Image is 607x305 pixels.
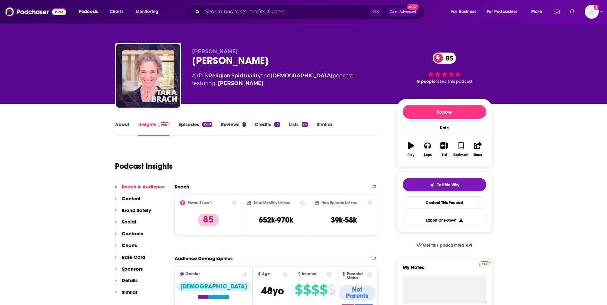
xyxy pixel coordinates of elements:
[531,7,542,16] span: More
[387,8,419,16] button: Open AdvancedNew
[403,214,486,226] button: Export One-Sheet
[407,4,419,10] span: New
[423,243,472,248] span: Get this podcast via API
[295,285,302,295] span: $
[339,285,376,301] div: Not Parents
[122,266,143,272] p: Sponsors
[192,72,353,87] div: A daily podcast
[551,6,562,17] a: Show notifications dropdown
[136,7,158,16] span: Monitoring
[175,255,233,261] h2: Audience Demographics
[115,242,137,254] button: Charts
[115,254,145,266] button: Rate Card
[303,285,311,295] span: $
[436,138,452,161] button: List
[403,105,486,119] button: Follow
[311,285,319,295] span: $
[403,178,486,191] button: tell me why sparkleTell Me Why
[218,80,264,87] div: [PERSON_NAME]
[289,121,308,136] a: Lists24
[370,8,382,16] span: ⌘ K
[594,5,599,10] svg: Add a profile image
[110,7,123,16] span: Charts
[430,182,435,188] img: tell me why sparkle
[271,73,333,79] a: [DEMOGRAPHIC_DATA]
[403,264,486,275] label: My Notes
[585,5,599,19] button: Show profile menu
[417,79,436,84] span: 8 people
[479,261,490,266] img: Podchaser Pro
[527,7,550,17] button: open menu
[585,5,599,19] img: User Profile
[259,215,293,225] h3: 652k-970k
[331,215,357,225] h3: 39k-58k
[473,153,482,157] div: Share
[255,121,280,136] a: Credits10
[487,7,517,16] span: For Podcasters
[479,260,490,266] a: Pro website
[122,219,136,225] p: Social
[115,266,143,278] button: Sponsors
[302,122,308,127] div: 24
[208,73,230,79] a: Religion
[115,195,141,207] button: Content
[274,122,280,127] div: 10
[423,153,432,157] div: Apps
[159,122,170,127] img: Podchaser Pro
[122,289,137,295] p: Similar
[447,7,484,17] button: open menu
[122,254,145,260] p: Rate Card
[79,7,98,16] span: Podcasts
[317,121,332,136] a: Similar
[198,214,219,226] p: 85
[419,138,436,161] button: Apps
[436,79,473,84] span: rated this podcast
[192,48,238,54] span: [PERSON_NAME]
[115,207,151,219] button: Brand Safety
[408,153,414,157] div: Play
[585,5,599,19] span: Logged in as karen.yates
[254,201,290,205] h2: Total Monthly Listens
[131,7,167,17] button: open menu
[178,121,212,136] a: Episodes1538
[122,242,137,248] p: Charts
[122,231,143,237] p: Contacts
[105,7,127,17] a: Charts
[122,207,151,213] p: Brand Safety
[122,195,141,202] p: Content
[115,277,138,289] button: Details
[439,53,456,64] span: 85
[469,138,486,161] button: Share
[177,282,251,291] div: [DEMOGRAPHIC_DATA]
[262,272,270,276] span: Age
[138,121,170,136] a: InsightsPodchaser Pro
[403,138,419,161] button: Play
[115,289,137,301] button: Similar
[115,184,165,195] button: Reach & Audience
[328,285,335,295] span: $
[188,201,213,205] h2: Power Score™
[453,138,469,161] button: Bookmark
[115,231,143,242] button: Contacts
[302,272,316,276] span: Income
[397,48,492,88] div: 85 8 peoplerated this podcast
[261,285,284,297] span: 48 yo
[242,122,246,127] div: 1
[116,44,180,108] img: Tara Brach
[483,7,527,17] button: open menu
[122,277,138,283] p: Details
[403,121,486,134] div: Rate
[261,73,271,79] span: and
[451,7,476,16] span: For Business
[453,153,468,157] div: Bookmark
[442,153,447,157] div: List
[192,80,353,87] span: featuring
[202,122,212,127] div: 1538
[437,182,459,188] span: Tell Me Why
[347,272,366,280] span: Parental Status
[5,6,66,18] img: Podchaser - Follow, Share and Rate Podcasts
[390,10,416,13] span: Open Advanced
[322,201,357,205] h2: New Episode Listens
